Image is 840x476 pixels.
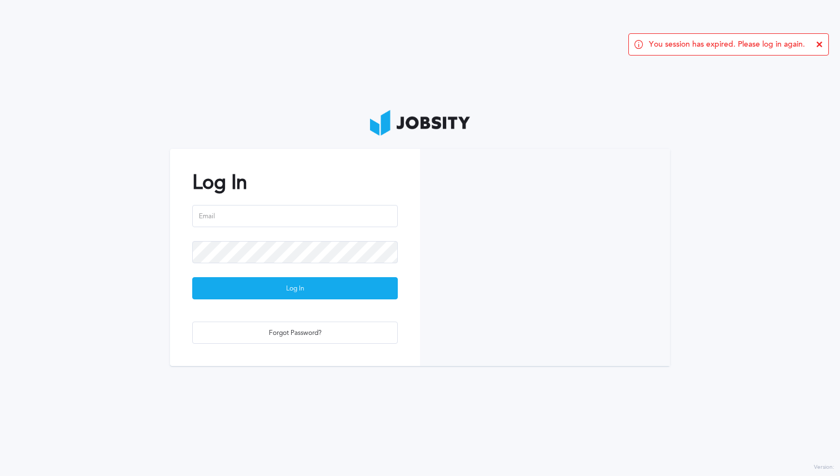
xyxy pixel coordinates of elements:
button: Forgot Password? [192,322,398,344]
input: Email [192,205,398,227]
h2: Log In [192,171,398,194]
label: Version: [814,464,834,471]
div: Forgot Password? [193,322,397,344]
span: You session has expired. Please log in again. [649,40,805,49]
div: Log In [193,278,397,300]
button: Log In [192,277,398,299]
